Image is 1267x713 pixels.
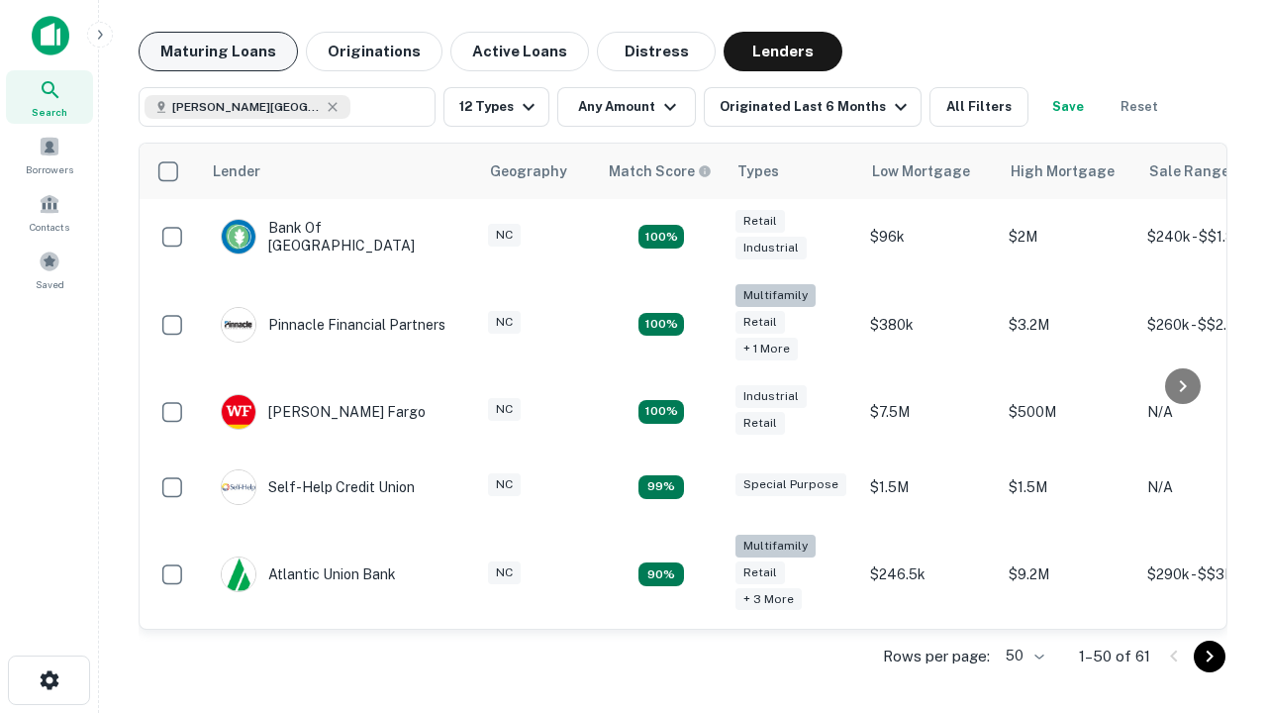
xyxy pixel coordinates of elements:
[597,32,716,71] button: Distress
[478,144,597,199] th: Geography
[222,308,255,342] img: picture
[222,470,255,504] img: picture
[1194,641,1225,672] button: Go to next page
[999,450,1137,525] td: $1.5M
[638,562,684,586] div: Matching Properties: 10, hasApolloMatch: undefined
[998,642,1047,670] div: 50
[999,374,1137,450] td: $500M
[32,104,67,120] span: Search
[999,199,1137,274] td: $2M
[488,473,521,496] div: NC
[999,525,1137,625] td: $9.2M
[139,32,298,71] button: Maturing Loans
[6,70,93,124] a: Search
[490,159,567,183] div: Geography
[737,159,779,183] div: Types
[221,307,445,343] div: Pinnacle Financial Partners
[488,224,521,247] div: NC
[221,219,458,255] div: Bank Of [GEOGRAPHIC_DATA]
[704,87,922,127] button: Originated Last 6 Months
[735,473,846,496] div: Special Purpose
[860,374,999,450] td: $7.5M
[609,160,712,182] div: Capitalize uses an advanced AI algorithm to match your search with the best lender. The match sco...
[726,144,860,199] th: Types
[720,95,913,119] div: Originated Last 6 Months
[1108,87,1171,127] button: Reset
[221,469,415,505] div: Self-help Credit Union
[609,160,708,182] h6: Match Score
[488,311,521,334] div: NC
[860,274,999,374] td: $380k
[735,210,785,233] div: Retail
[26,161,73,177] span: Borrowers
[735,338,798,360] div: + 1 more
[1168,491,1267,586] iframe: Chat Widget
[638,225,684,249] div: Matching Properties: 15, hasApolloMatch: undefined
[172,98,321,116] span: [PERSON_NAME][GEOGRAPHIC_DATA], [GEOGRAPHIC_DATA]
[30,219,69,235] span: Contacts
[221,557,396,592] div: Atlantic Union Bank
[735,311,785,334] div: Retail
[6,243,93,296] a: Saved
[638,400,684,424] div: Matching Properties: 14, hasApolloMatch: undefined
[557,87,696,127] button: Any Amount
[735,412,785,435] div: Retail
[450,32,589,71] button: Active Loans
[735,237,807,259] div: Industrial
[1036,87,1100,127] button: Save your search to get updates of matches that match your search criteria.
[999,144,1137,199] th: High Mortgage
[638,475,684,499] div: Matching Properties: 11, hasApolloMatch: undefined
[929,87,1028,127] button: All Filters
[860,144,999,199] th: Low Mortgage
[860,450,999,525] td: $1.5M
[306,32,442,71] button: Originations
[36,276,64,292] span: Saved
[488,398,521,421] div: NC
[597,144,726,199] th: Capitalize uses an advanced AI algorithm to match your search with the best lender. The match sco...
[213,159,260,183] div: Lender
[999,274,1137,374] td: $3.2M
[1011,159,1115,183] div: High Mortgage
[222,395,255,429] img: picture
[443,87,549,127] button: 12 Types
[32,16,69,55] img: capitalize-icon.png
[735,284,816,307] div: Multifamily
[735,588,802,611] div: + 3 more
[872,159,970,183] div: Low Mortgage
[860,525,999,625] td: $246.5k
[638,313,684,337] div: Matching Properties: 20, hasApolloMatch: undefined
[488,561,521,584] div: NC
[724,32,842,71] button: Lenders
[222,220,255,254] img: picture
[222,558,255,591] img: picture
[1149,159,1229,183] div: Sale Range
[860,199,999,274] td: $96k
[735,385,807,408] div: Industrial
[735,535,816,558] div: Multifamily
[735,561,785,584] div: Retail
[1079,645,1150,668] p: 1–50 of 61
[201,144,478,199] th: Lender
[221,394,426,430] div: [PERSON_NAME] Fargo
[6,185,93,239] a: Contacts
[883,645,990,668] p: Rows per page:
[6,128,93,181] a: Borrowers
